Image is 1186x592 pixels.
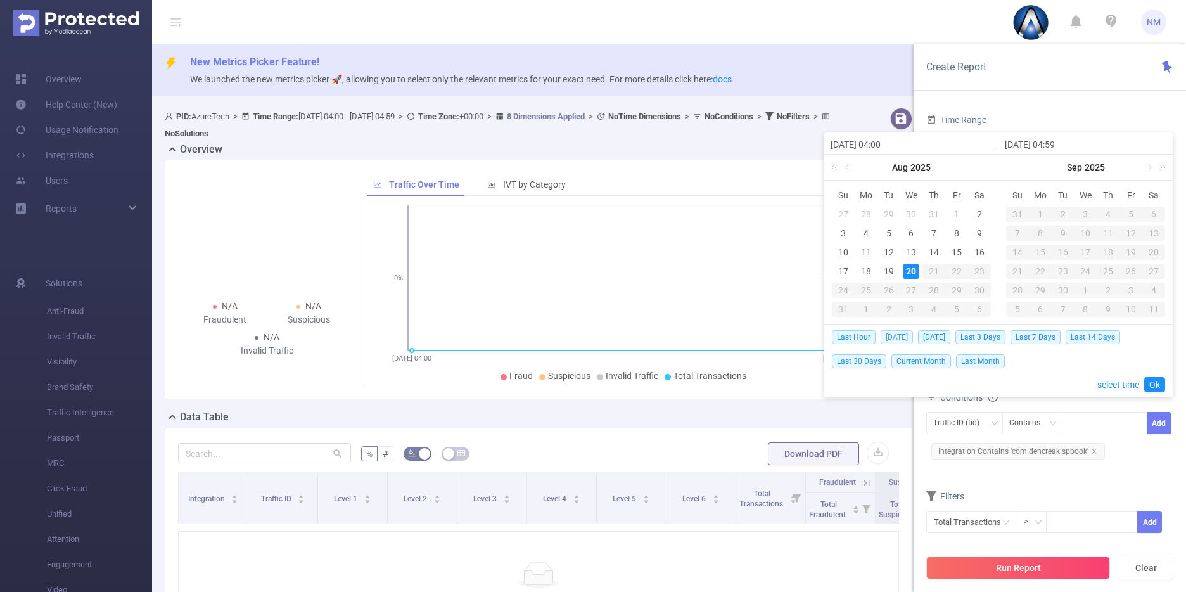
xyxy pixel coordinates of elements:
a: Next month (PageDown) [1143,155,1154,180]
td: September 26, 2025 [1119,262,1142,281]
div: 3 [1119,283,1142,298]
td: August 31, 2025 [1006,205,1029,224]
td: September 6, 2025 [1142,205,1165,224]
i: icon: down [1035,518,1042,527]
div: 5 [945,302,968,317]
span: Last 30 Days [832,354,886,368]
div: 4 [858,226,874,241]
span: > [483,112,495,121]
span: % [366,449,373,459]
a: 2025 [909,155,932,180]
th: Sat [1142,186,1165,205]
td: August 30, 2025 [968,281,991,300]
div: 6 [903,226,919,241]
span: Last 14 Days [1066,330,1120,344]
span: MRC [47,451,152,476]
span: Th [922,190,945,201]
div: 10 [836,245,851,260]
th: Wed [1074,186,1097,205]
td: September 10, 2025 [1074,224,1097,243]
td: September 13, 2025 [1142,224,1165,243]
div: 4 [1142,283,1165,298]
a: Reports [46,196,77,221]
div: 6 [1142,207,1165,222]
td: October 8, 2025 [1074,300,1097,319]
td: September 18, 2025 [1097,243,1119,262]
i: icon: table [457,449,465,457]
td: October 9, 2025 [1097,300,1119,319]
i: icon: down [991,420,998,428]
td: October 4, 2025 [1142,281,1165,300]
div: 24 [832,283,855,298]
div: 20 [903,264,919,279]
i: icon: bar-chart [487,180,496,189]
span: Invalid Traffic [606,371,658,381]
td: September 16, 2025 [1052,243,1074,262]
td: August 4, 2025 [855,224,877,243]
div: 26 [877,283,900,298]
span: Passport [47,425,152,451]
div: 2 [1097,283,1119,298]
span: Last Month [956,354,1005,368]
div: Fraudulent [183,313,267,326]
th: Wed [900,186,923,205]
td: September 22, 2025 [1029,262,1052,281]
div: 4 [1097,207,1119,222]
div: 31 [1006,207,1029,222]
td: October 1, 2025 [1074,281,1097,300]
span: Mo [855,190,877,201]
th: Tue [877,186,900,205]
span: Create Report [926,61,986,73]
a: Aug [891,155,909,180]
span: Time Range [926,115,986,125]
div: 9 [1052,226,1074,241]
td: August 23, 2025 [968,262,991,281]
span: Conditions [940,392,998,402]
th: Tue [1052,186,1074,205]
input: Start date [831,137,992,152]
td: September 23, 2025 [1052,262,1074,281]
div: Suspicious [267,313,352,326]
button: Download PDF [768,442,859,465]
div: 19 [1119,245,1142,260]
td: September 20, 2025 [1142,243,1165,262]
td: August 29, 2025 [945,281,968,300]
span: Integration Contains 'com.dencreak.spbook' [931,443,1105,460]
div: 18 [1097,245,1119,260]
i: icon: thunderbolt [165,57,177,70]
span: We [1074,190,1097,201]
div: 29 [1029,283,1052,298]
td: September 9, 2025 [1052,224,1074,243]
i: icon: down [1049,420,1057,428]
span: N/A [222,301,238,311]
td: September 27, 2025 [1142,262,1165,281]
div: 5 [1119,207,1142,222]
td: August 2, 2025 [968,205,991,224]
td: August 16, 2025 [968,243,991,262]
td: August 17, 2025 [832,262,855,281]
td: September 2, 2025 [877,300,900,319]
td: August 20, 2025 [900,262,923,281]
td: August 25, 2025 [855,281,877,300]
th: Mon [855,186,877,205]
td: September 3, 2025 [900,300,923,319]
a: Sep [1066,155,1083,180]
div: 12 [881,245,896,260]
td: October 5, 2025 [1006,300,1029,319]
span: Su [1006,190,1029,201]
div: 3 [836,226,851,241]
div: 26 [1119,264,1142,279]
th: Sun [832,186,855,205]
td: September 2, 2025 [1052,205,1074,224]
td: July 29, 2025 [877,205,900,224]
i: icon: line-chart [373,180,382,189]
b: Time Range: [253,112,298,121]
div: 14 [1006,245,1029,260]
td: August 3, 2025 [832,224,855,243]
div: 30 [903,207,919,222]
div: 1 [855,302,877,317]
div: 10 [1074,226,1097,241]
div: 9 [972,226,987,241]
a: select time [1097,373,1139,397]
span: [DATE] [918,330,950,344]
